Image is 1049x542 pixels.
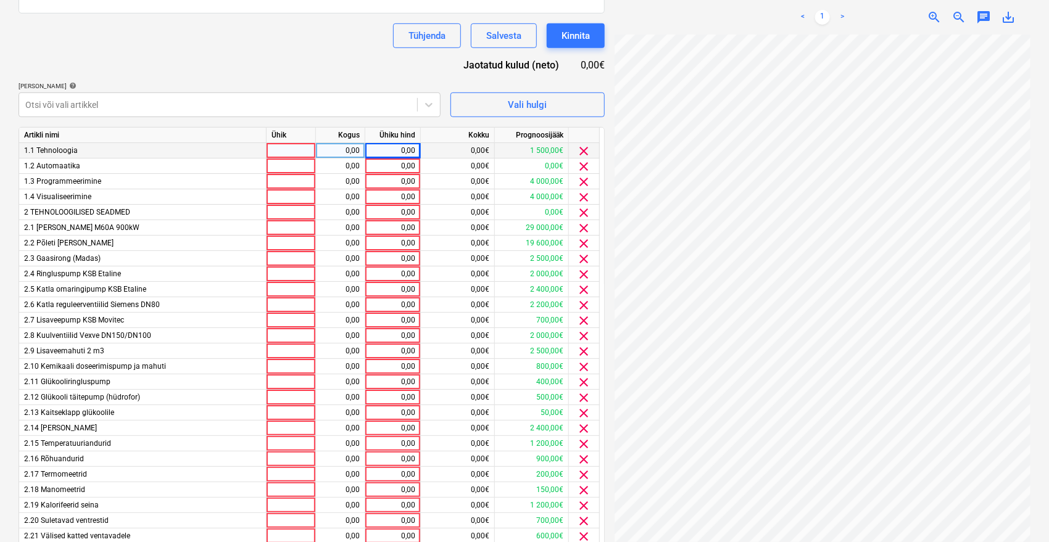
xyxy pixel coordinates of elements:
span: zoom_out [952,10,966,25]
div: Tühjenda [408,28,446,44]
span: 2.18 Manomeetrid [24,485,85,494]
a: Next page [835,10,850,25]
span: 2.16 Rõhuandurid [24,454,84,463]
span: 2.11 Glükooliringluspump [24,377,110,386]
div: 0,00€ [421,405,495,421]
div: 0,00€ [421,313,495,328]
div: 400,00€ [495,374,569,390]
span: clear [577,390,592,405]
span: clear [577,267,592,282]
div: Salvesta [486,28,521,44]
div: 2 400,00€ [495,282,569,297]
span: 2.15 Temperatuuriandurid [24,439,111,448]
div: 2 500,00€ [495,343,569,359]
span: clear [577,359,592,374]
div: 0,00 [370,436,415,451]
a: Page 1 is your current page [815,10,830,25]
div: [PERSON_NAME] [19,82,441,90]
div: 0,00 [321,282,360,297]
div: Kokku [421,128,495,143]
div: 4 000,00€ [495,174,569,189]
span: clear [577,437,592,451]
span: 2.20 Suletavad ventrestid [24,516,109,525]
span: clear [577,144,592,158]
div: 0,00 [321,421,360,436]
span: clear [577,452,592,467]
span: clear [577,175,592,189]
span: clear [577,375,592,390]
div: 0,00 [370,251,415,266]
div: Kogus [316,128,365,143]
div: 150,00€ [495,482,569,498]
div: 0,00 [370,451,415,467]
div: 2 000,00€ [495,328,569,343]
div: 0,00 [321,266,360,282]
div: 0,00€ [579,58,605,72]
span: save_alt [1001,10,1016,25]
span: clear [577,467,592,482]
div: 0,00 [370,189,415,205]
div: 0,00 [321,236,360,251]
div: 500,00€ [495,390,569,405]
div: 900,00€ [495,451,569,467]
span: clear [577,406,592,421]
span: clear [577,159,592,174]
span: 2.8 Kuulventiilid Vexve DN150/DN100 [24,331,151,340]
div: 0,00€ [421,158,495,174]
div: 50,00€ [495,405,569,421]
span: 2.14 Katla kuivakskeemiskaitse [24,424,97,432]
div: Jaotatud kulud (neto) [444,58,579,72]
div: 0,00 [321,297,360,313]
div: 0,00 [321,251,360,266]
span: 2 TEHNOLOOGILISED SEADMED [24,208,130,216]
div: 800,00€ [495,359,569,374]
div: 0,00 [321,374,360,390]
span: 1.3 Programmeerimine [24,177,101,186]
div: 700,00€ [495,313,569,328]
span: 2.4 Ringluspump KSB Etaline [24,269,121,278]
div: 0,00€ [421,359,495,374]
div: 0,00 [370,282,415,297]
span: 2.2 Põleti Weishaupt [24,239,114,247]
div: 0,00 [370,467,415,482]
span: 2.9 Lisaveemahuti 2 m3 [24,347,104,355]
div: 0,00€ [421,374,495,390]
span: 2.3 Gaasirong (Madas) [24,254,101,263]
div: Artikli nimi [19,128,267,143]
div: 0,00 [370,205,415,220]
div: 2 200,00€ [495,297,569,313]
div: 0,00€ [495,205,569,220]
span: 2.1 Katel Viessmann M60A 900kW [24,223,139,232]
div: 0,00€ [421,205,495,220]
div: 0,00€ [421,297,495,313]
div: 0,00 [370,143,415,158]
div: 0,00€ [421,482,495,498]
div: 0,00€ [421,266,495,282]
div: 0,00 [321,220,360,236]
span: help [67,82,77,89]
div: 0,00€ [421,436,495,451]
span: 2.10 Kemikaali doseerimispump ja mahuti [24,362,166,371]
div: 0,00 [370,236,415,251]
div: 0,00€ [421,421,495,436]
span: 1.4 Visualiseerimine [24,192,91,201]
div: 0,00€ [421,328,495,343]
div: 4 000,00€ [495,189,569,205]
div: 19 600,00€ [495,236,569,251]
span: 2.13 Kaitseklapp glükoolile [24,408,114,417]
div: 0,00 [321,158,360,174]
div: 700,00€ [495,513,569,528]
a: Previous page [795,10,810,25]
div: 0,00€ [421,343,495,359]
span: 2.6 Katla reguleerventiilid Siemens DN80 [24,300,160,309]
div: 0,00 [321,467,360,482]
span: clear [577,498,592,513]
span: clear [577,221,592,236]
button: Kinnita [547,23,605,48]
div: 0,00 [370,343,415,359]
div: 0,00€ [421,498,495,513]
span: 2.5 Katla omaringipump KSB Etaline [24,285,146,294]
div: 0,00 [370,297,415,313]
div: 0,00 [321,451,360,467]
span: clear [577,483,592,498]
